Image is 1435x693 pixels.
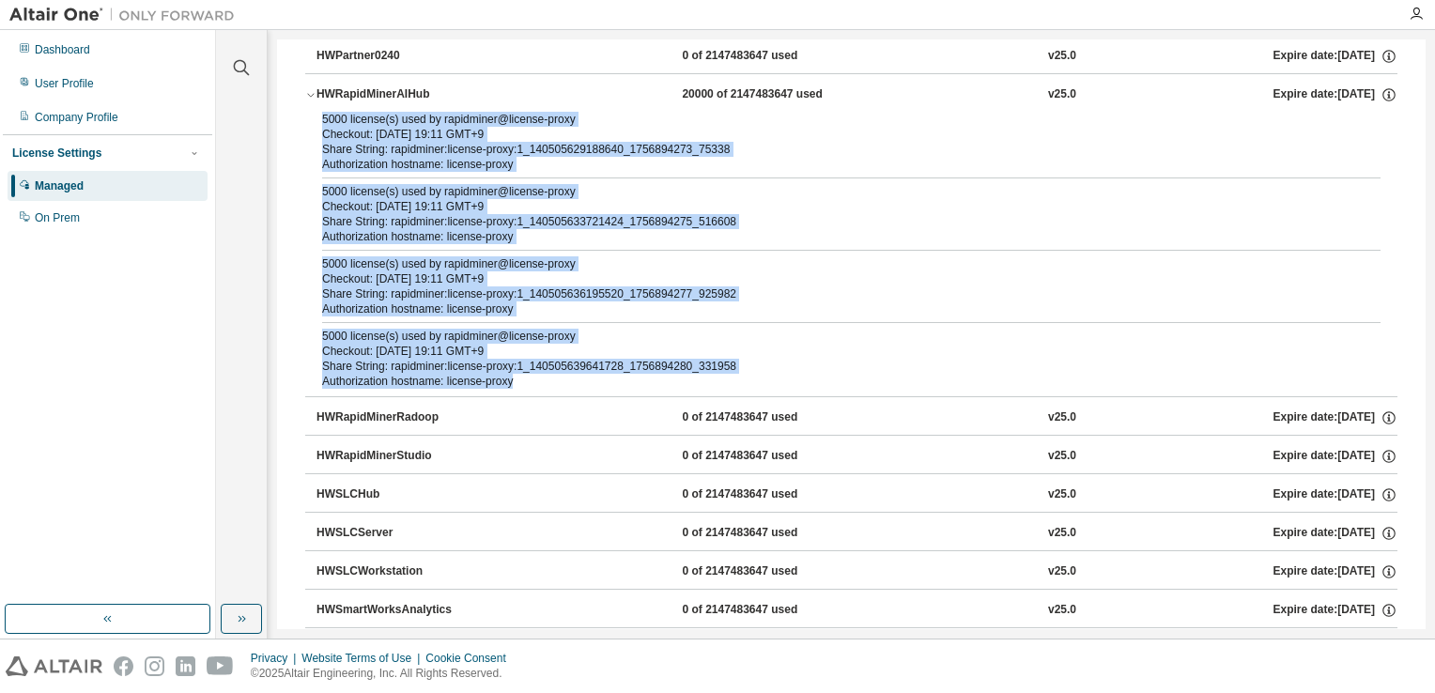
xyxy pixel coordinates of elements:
[322,199,1335,214] div: Checkout: [DATE] 19:11 GMT+9
[316,525,486,542] div: HWSLCServer
[1048,86,1076,103] div: v25.0
[1048,448,1076,465] div: v25.0
[114,656,133,676] img: facebook.svg
[207,656,234,676] img: youtube.svg
[322,157,1335,172] div: Authorization hostname: license-proxy
[305,74,1397,115] button: HWRapidMinerAIHub20000 of 2147483647 usedv25.0Expire date:[DATE]
[1048,486,1076,503] div: v25.0
[1048,409,1076,426] div: v25.0
[1273,409,1396,426] div: Expire date: [DATE]
[316,86,486,103] div: HWRapidMinerAIHub
[682,448,851,465] div: 0 of 2147483647 used
[301,651,425,666] div: Website Terms of Use
[1273,563,1396,580] div: Expire date: [DATE]
[35,76,94,91] div: User Profile
[322,344,1335,359] div: Checkout: [DATE] 19:11 GMT+9
[682,486,851,503] div: 0 of 2147483647 used
[1273,525,1396,542] div: Expire date: [DATE]
[322,271,1335,286] div: Checkout: [DATE] 19:11 GMT+9
[35,178,84,193] div: Managed
[316,474,1397,516] button: HWSLCHub0 of 2147483647 usedv25.0Expire date:[DATE]
[316,486,486,503] div: HWSLCHub
[35,110,118,125] div: Company Profile
[1273,86,1397,103] div: Expire date: [DATE]
[322,286,1335,301] div: Share String: rapidminer:license-proxy:1_140505636195520_1756894277_925982
[316,397,1397,439] button: HWRapidMinerRadoop0 of 2147483647 usedv25.0Expire date:[DATE]
[1273,486,1396,503] div: Expire date: [DATE]
[316,36,1397,77] button: HWPartner02400 of 2147483647 usedv25.0Expire date:[DATE]
[322,359,1335,374] div: Share String: rapidminer:license-proxy:1_140505639641728_1756894280_331958
[682,563,851,580] div: 0 of 2147483647 used
[322,214,1335,229] div: Share String: rapidminer:license-proxy:1_140505633721424_1756894275_516608
[682,525,851,542] div: 0 of 2147483647 used
[682,86,851,103] div: 20000 of 2147483647 used
[251,651,301,666] div: Privacy
[35,210,80,225] div: On Prem
[1273,448,1396,465] div: Expire date: [DATE]
[316,48,486,65] div: HWPartner0240
[316,551,1397,593] button: HWSLCWorkstation0 of 2147483647 usedv25.0Expire date:[DATE]
[1048,48,1076,65] div: v25.0
[6,656,102,676] img: altair_logo.svg
[316,563,486,580] div: HWSLCWorkstation
[1048,563,1076,580] div: v25.0
[316,513,1397,554] button: HWSLCServer0 of 2147483647 usedv25.0Expire date:[DATE]
[316,448,486,465] div: HWRapidMinerStudio
[682,602,851,619] div: 0 of 2147483647 used
[9,6,244,24] img: Altair One
[322,374,1335,389] div: Authorization hostname: license-proxy
[176,656,195,676] img: linkedin.svg
[316,409,486,426] div: HWRapidMinerRadoop
[145,656,164,676] img: instagram.svg
[1048,525,1076,542] div: v25.0
[322,142,1335,157] div: Share String: rapidminer:license-proxy:1_140505629188640_1756894273_75338
[1048,602,1076,619] div: v25.0
[322,301,1335,316] div: Authorization hostname: license-proxy
[316,590,1397,631] button: HWSmartWorksAnalytics0 of 2147483647 usedv25.0Expire date:[DATE]
[1273,48,1396,65] div: Expire date: [DATE]
[316,602,486,619] div: HWSmartWorksAnalytics
[322,329,1335,344] div: 5000 license(s) used by rapidminer@license-proxy
[1273,602,1396,619] div: Expire date: [DATE]
[322,184,1335,199] div: 5000 license(s) used by rapidminer@license-proxy
[322,112,1335,127] div: 5000 license(s) used by rapidminer@license-proxy
[251,666,517,682] p: © 2025 Altair Engineering, Inc. All Rights Reserved.
[322,127,1335,142] div: Checkout: [DATE] 19:11 GMT+9
[316,436,1397,477] button: HWRapidMinerStudio0 of 2147483647 usedv25.0Expire date:[DATE]
[322,229,1335,244] div: Authorization hostname: license-proxy
[322,256,1335,271] div: 5000 license(s) used by rapidminer@license-proxy
[682,48,851,65] div: 0 of 2147483647 used
[35,42,90,57] div: Dashboard
[12,146,101,161] div: License Settings
[682,409,851,426] div: 0 of 2147483647 used
[425,651,517,666] div: Cookie Consent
